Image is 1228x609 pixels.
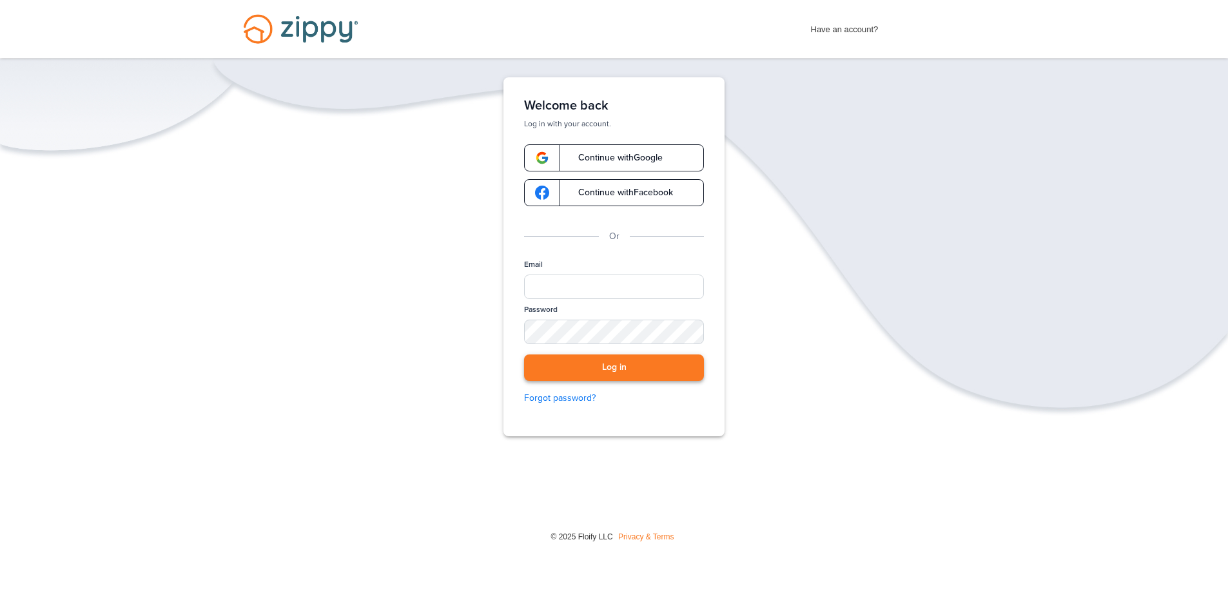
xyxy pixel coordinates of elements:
[551,532,612,541] span: © 2025 Floify LLC
[811,16,879,37] span: Have an account?
[524,304,558,315] label: Password
[524,391,704,405] a: Forgot password?
[535,151,549,165] img: google-logo
[524,259,543,270] label: Email
[524,119,704,129] p: Log in with your account.
[535,186,549,200] img: google-logo
[565,153,663,162] span: Continue with Google
[524,320,704,344] input: Password
[524,275,704,299] input: Email
[524,179,704,206] a: google-logoContinue withFacebook
[524,98,704,113] h1: Welcome back
[524,354,704,381] button: Log in
[565,188,673,197] span: Continue with Facebook
[524,144,704,171] a: google-logoContinue withGoogle
[618,532,674,541] a: Privacy & Terms
[609,229,619,244] p: Or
